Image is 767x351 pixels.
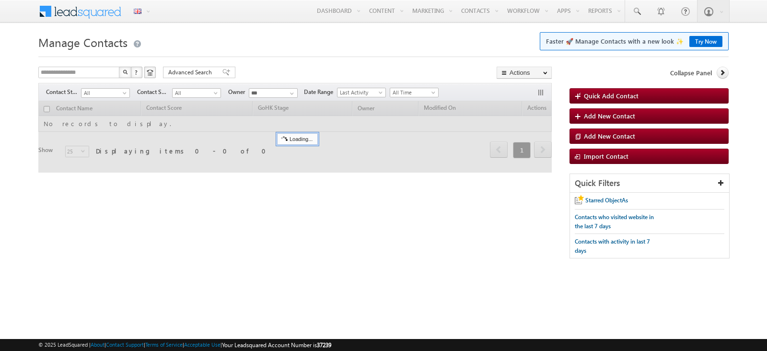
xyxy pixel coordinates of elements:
button: ? [131,67,142,78]
span: Last Activity [337,88,383,97]
a: All [172,88,221,98]
a: All [81,88,130,98]
span: Contacts with activity in last 7 days [575,238,650,254]
span: 37239 [317,341,331,349]
div: Quick Filters [570,174,729,193]
img: Search [123,70,128,74]
span: Contact Source [137,88,172,96]
a: All Time [390,88,439,97]
span: Owner [228,88,249,96]
span: All Time [390,88,436,97]
span: Advanced Search [168,68,215,77]
span: Add New Contact [584,112,635,120]
span: Quick Add Contact [584,92,639,100]
a: Try Now [689,36,722,47]
button: Actions [497,67,552,79]
span: All [173,89,218,97]
div: Loading... [277,133,318,145]
span: All [81,89,127,97]
a: Contact Support [106,341,144,348]
span: © 2025 LeadSquared | | | | | [38,340,331,350]
span: Add New Contact [584,132,635,140]
span: Contacts who visited website in the last 7 days [575,213,654,230]
span: Date Range [304,88,337,96]
span: Starred ObjectAs [585,197,628,204]
a: Show All Items [285,89,297,98]
span: Manage Contacts [38,35,128,50]
a: Terms of Service [145,341,183,348]
a: Last Activity [337,88,386,97]
span: Your Leadsquared Account Number is [222,341,331,349]
span: Collapse Panel [670,69,712,77]
span: Import Contact [584,152,628,160]
span: Faster 🚀 Manage Contacts with a new look ✨ [546,36,722,46]
a: Acceptable Use [184,341,221,348]
span: ? [135,68,139,76]
a: About [91,341,105,348]
span: Contact Stage [46,88,81,96]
